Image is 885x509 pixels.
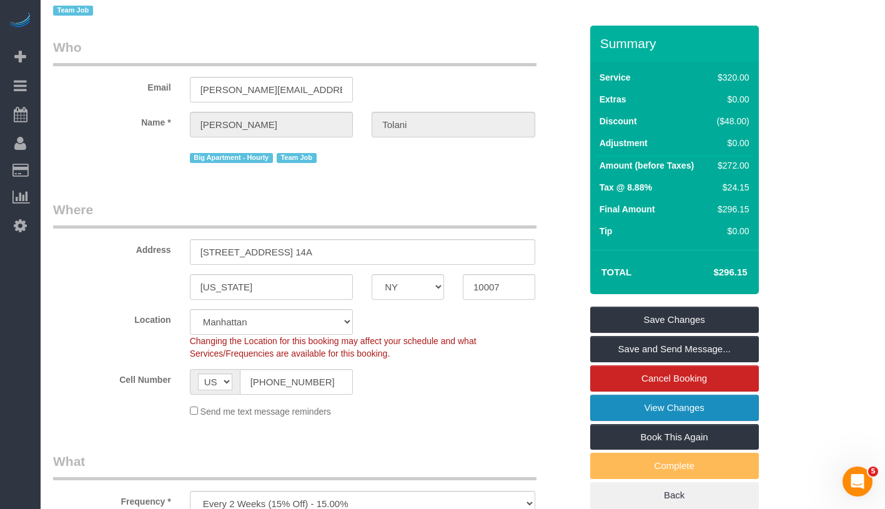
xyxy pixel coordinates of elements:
[463,274,535,300] input: Zip Code
[712,115,749,127] div: ($48.00)
[600,115,637,127] label: Discount
[712,71,749,84] div: $320.00
[190,153,273,163] span: Big Apartment - Hourly
[712,225,749,237] div: $0.00
[44,239,180,256] label: Address
[600,71,631,84] label: Service
[53,452,536,480] legend: What
[590,307,759,333] a: Save Changes
[190,274,354,300] input: City
[590,336,759,362] a: Save and Send Message...
[843,467,873,497] iframe: Intercom live chat
[601,267,632,277] strong: Total
[600,93,626,106] label: Extras
[600,181,652,194] label: Tax @ 8.88%
[44,309,180,326] label: Location
[590,395,759,421] a: View Changes
[277,153,317,163] span: Team Job
[240,369,354,395] input: Cell Number
[600,203,655,215] label: Final Amount
[53,6,93,16] span: Team Job
[200,407,331,417] span: Send me text message reminders
[53,200,536,229] legend: Where
[712,203,749,215] div: $296.15
[712,181,749,194] div: $24.15
[676,267,747,278] h4: $296.15
[600,159,694,172] label: Amount (before Taxes)
[190,77,354,102] input: Email
[590,424,759,450] a: Book This Again
[44,369,180,386] label: Cell Number
[7,12,32,30] img: Automaid Logo
[190,112,354,137] input: First Name
[600,225,613,237] label: Tip
[600,137,648,149] label: Adjustment
[44,491,180,508] label: Frequency *
[53,38,536,66] legend: Who
[590,365,759,392] a: Cancel Booking
[190,336,477,358] span: Changing the Location for this booking may affect your schedule and what Services/Frequencies are...
[44,112,180,129] label: Name *
[712,93,749,106] div: $0.00
[44,77,180,94] label: Email
[372,112,535,137] input: Last Name
[600,36,753,51] h3: Summary
[590,482,759,508] a: Back
[868,467,878,477] span: 5
[712,159,749,172] div: $272.00
[712,137,749,149] div: $0.00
